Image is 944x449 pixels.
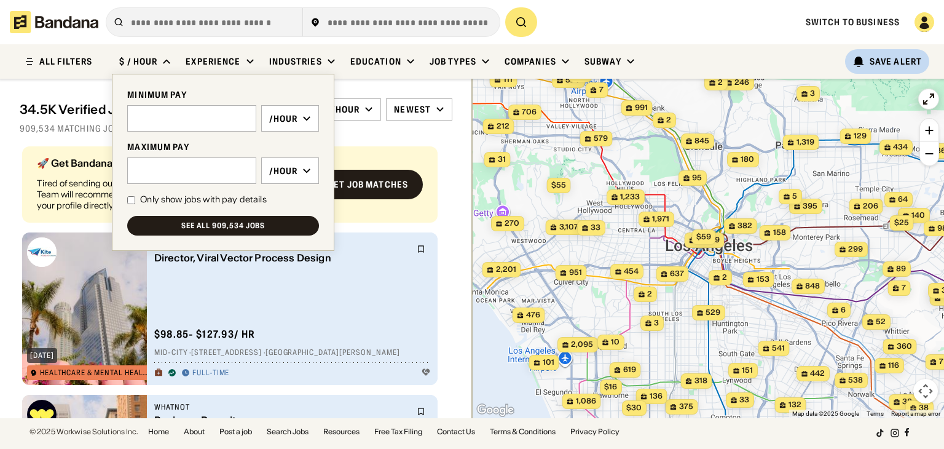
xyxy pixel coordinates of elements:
span: 180 [741,154,754,165]
span: 140 [911,210,925,221]
div: Mid-City · [STREET_ADDRESS] · [GEOGRAPHIC_DATA][PERSON_NAME] [154,348,430,358]
span: 33 [591,223,600,233]
span: 52 [876,317,886,327]
span: 129 [854,131,867,141]
div: © 2025 Workwise Solutions Inc. [29,428,138,435]
div: Full-time [192,368,230,378]
a: Report a map error [891,410,940,417]
span: $30 [626,403,642,412]
span: 529 [565,75,580,85]
span: 64 [898,194,908,205]
span: 1,086 [576,396,596,407]
div: Only show jobs with pay details [140,194,266,206]
div: Experience [186,56,240,67]
div: 909,534 matching jobs on [DOMAIN_NAME] [20,123,452,134]
div: Subway [584,56,621,67]
span: 1,971 [652,214,669,224]
span: $25 [894,218,909,227]
span: 3,107 [559,222,578,232]
a: Home [148,428,169,435]
span: 1,319 [796,137,814,148]
span: 38 [919,403,929,413]
span: 89 [896,264,906,274]
span: 476 [526,310,540,320]
span: 206 [863,201,878,212]
span: 270 [505,218,519,229]
div: Save Alert [870,56,922,67]
img: Kite Pharma logo [27,237,57,267]
span: 360 [897,341,912,352]
div: /hour [331,104,360,115]
span: 158 [773,228,786,238]
a: Privacy Policy [570,428,619,435]
div: MAXIMUM PAY [127,141,319,153]
span: 33 [739,395,749,405]
span: 619 [623,365,636,375]
span: 991 [635,103,648,113]
span: 2 [666,115,671,125]
span: 111 [503,74,513,85]
div: /hour [269,165,298,177]
span: 541 [772,343,785,354]
div: Education [350,56,401,67]
span: 246 [734,77,749,88]
div: ALL FILTERS [39,57,92,66]
span: Map data ©2025 Google [792,410,859,417]
div: Newest [394,104,431,115]
span: 2,201 [496,264,516,275]
span: 136 [650,391,663,402]
span: 5 [792,191,797,202]
div: Whatnot [154,402,409,412]
span: 7 [599,85,604,95]
a: Terms & Conditions [490,428,556,435]
span: 6 [841,305,846,316]
div: Job Types [430,56,476,67]
a: Search Jobs [267,428,309,435]
span: 434 [893,142,908,153]
img: Whatnot logo [27,400,57,429]
span: 132 [789,400,801,410]
span: 151 [742,365,753,376]
div: Healthcare & Mental Health [40,369,149,376]
div: /hour [269,113,298,124]
div: [DATE] [30,352,54,359]
a: Resources [323,428,360,435]
div: See all 909,534 jobs [181,222,265,229]
button: Map camera controls [913,379,938,403]
div: $ / hour [119,56,157,67]
span: 375 [679,402,693,412]
div: $ 98.85 - $127.93 / hr [154,328,255,341]
span: 38 [902,397,912,407]
span: 1,233 [620,192,640,202]
span: 95 [692,173,702,183]
div: 🚀 Get Bandana Matched (100% Free) [37,158,303,168]
span: 382 [737,221,752,231]
div: grid [20,141,452,418]
div: Director, Viral Vector Process Design [154,252,409,264]
span: 848 [805,281,820,292]
span: 3 [654,318,659,328]
a: Terms (opens in new tab) [867,410,884,417]
span: 529 [706,308,720,318]
div: MINIMUM PAY [127,89,319,100]
span: 318 [694,376,707,386]
span: 7 [902,283,906,293]
span: 579 [594,133,608,144]
span: 951 [569,268,582,278]
a: Free Tax Filing [374,428,422,435]
input: Only show jobs with pay details [127,196,135,204]
span: 538 [848,375,863,386]
a: Contact Us [437,428,475,435]
img: Bandana logotype [10,11,98,33]
a: Open this area in Google Maps (opens a new window) [475,402,516,418]
span: 10 [611,337,619,348]
span: 442 [810,368,825,379]
span: $55 [551,180,566,189]
div: Get job matches [328,180,408,189]
span: 845 [694,136,709,146]
a: About [184,428,205,435]
a: Switch to Business [806,17,900,28]
span: 706 [522,107,537,117]
span: 2 [718,77,723,88]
